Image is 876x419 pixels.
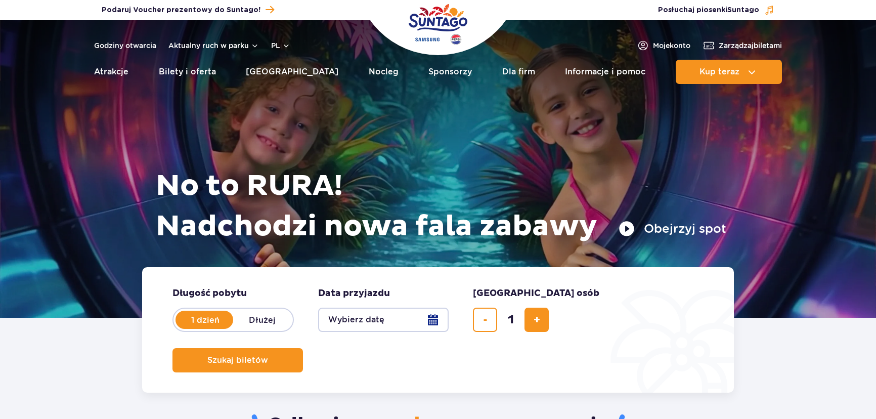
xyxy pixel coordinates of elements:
[318,308,449,332] button: Wybierz datę
[653,40,690,51] span: Moje konto
[473,287,599,300] span: [GEOGRAPHIC_DATA] osób
[703,39,782,52] a: Zarządzajbiletami
[699,67,739,76] span: Kup teraz
[727,7,759,14] span: Suntago
[318,287,390,300] span: Data przyjazdu
[676,60,782,84] button: Kup teraz
[172,287,247,300] span: Długość pobytu
[102,5,260,15] span: Podaruj Voucher prezentowy do Suntago!
[658,5,774,15] button: Posłuchaj piosenkiSuntago
[94,60,128,84] a: Atrakcje
[94,40,156,51] a: Godziny otwarcia
[502,60,535,84] a: Dla firm
[524,308,549,332] button: dodaj bilet
[168,41,259,50] button: Aktualny ruch w parku
[637,39,690,52] a: Mojekonto
[159,60,216,84] a: Bilety i oferta
[102,3,274,17] a: Podaruj Voucher prezentowy do Suntago!
[172,348,303,372] button: Szukaj biletów
[369,60,399,84] a: Nocleg
[658,5,759,15] span: Posłuchaj piosenki
[177,309,234,330] label: 1 dzień
[271,40,290,51] button: pl
[565,60,645,84] a: Informacje i pomoc
[499,308,523,332] input: liczba biletów
[619,221,726,237] button: Obejrzyj spot
[156,166,726,247] h1: No to RURA! Nadchodzi nowa fala zabawy
[246,60,338,84] a: [GEOGRAPHIC_DATA]
[233,309,291,330] label: Dłużej
[719,40,782,51] span: Zarządzaj biletami
[473,308,497,332] button: usuń bilet
[207,356,268,365] span: Szukaj biletów
[428,60,472,84] a: Sponsorzy
[142,267,734,393] form: Planowanie wizyty w Park of Poland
